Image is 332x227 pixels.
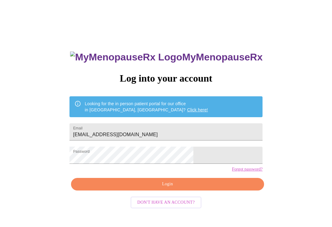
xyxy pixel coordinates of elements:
div: Looking for the in person patient portal for our office in [GEOGRAPHIC_DATA], [GEOGRAPHIC_DATA]? [85,98,208,115]
button: Login [71,178,264,190]
h3: Log into your account [69,73,263,84]
h3: MyMenopauseRx [70,52,263,63]
a: Don't have an account? [129,199,203,204]
a: Click here! [187,107,208,112]
img: MyMenopauseRx Logo [70,52,182,63]
span: Login [78,180,257,188]
button: Don't have an account? [131,197,202,209]
span: Don't have an account? [137,199,195,206]
a: Forgot password? [232,167,263,172]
